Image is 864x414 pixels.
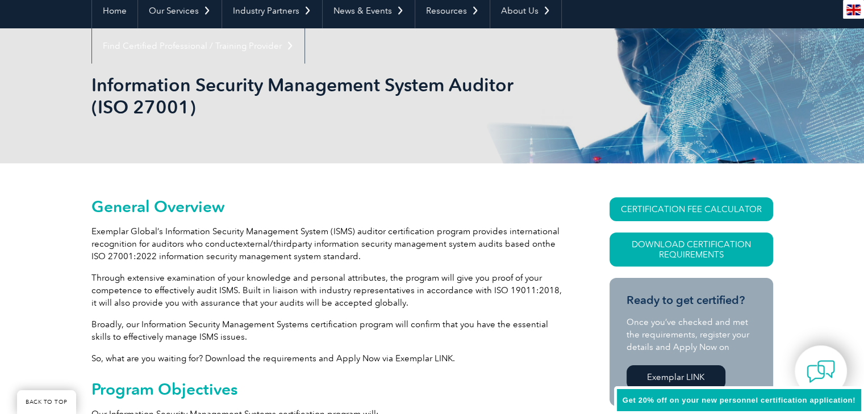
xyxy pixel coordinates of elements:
[610,233,773,267] a: Download Certification Requirements
[17,390,76,414] a: BACK TO TOP
[238,239,292,249] span: external/third
[627,293,756,307] h3: Ready to get certified?
[91,74,528,118] h1: Information Security Management System Auditor (ISO 27001)
[610,197,773,221] a: CERTIFICATION FEE CALCULATOR
[627,316,756,353] p: Once you’ve checked and met the requirements, register your details and Apply Now on
[627,365,725,389] a: Exemplar LINK
[92,28,304,64] a: Find Certified Professional / Training Provider
[292,239,542,249] span: party information security management system audits based on
[846,5,861,15] img: en
[91,318,569,343] p: Broadly, our Information Security Management Systems certification program will confirm that you ...
[91,272,569,309] p: Through extensive examination of your knowledge and personal attributes, the program will give yo...
[91,380,569,398] h2: Program Objectives
[91,352,569,365] p: So, what are you waiting for? Download the requirements and Apply Now via Exemplar LINK.
[91,225,569,263] p: Exemplar Global’s Information Security Management System (ISMS) auditor certification program pro...
[623,396,855,404] span: Get 20% off on your new personnel certification application!
[91,197,569,216] h2: General Overview
[807,357,835,386] img: contact-chat.png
